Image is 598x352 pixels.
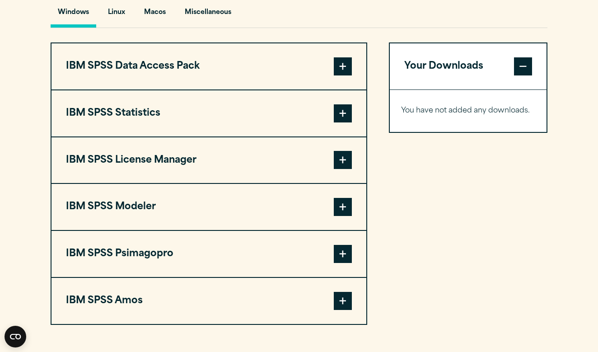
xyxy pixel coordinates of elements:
button: IBM SPSS License Manager [51,137,366,183]
button: IBM SPSS Statistics [51,90,366,136]
button: IBM SPSS Data Access Pack [51,43,366,89]
button: Macos [137,2,173,28]
button: IBM SPSS Amos [51,278,366,324]
div: Your Downloads [390,89,547,132]
button: Linux [101,2,132,28]
button: Open CMP widget [5,326,26,347]
p: You have not added any downloads. [401,104,535,117]
button: IBM SPSS Psimagopro [51,231,366,277]
button: IBM SPSS Modeler [51,184,366,230]
button: Miscellaneous [178,2,238,28]
button: Windows [51,2,96,28]
button: Your Downloads [390,43,547,89]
